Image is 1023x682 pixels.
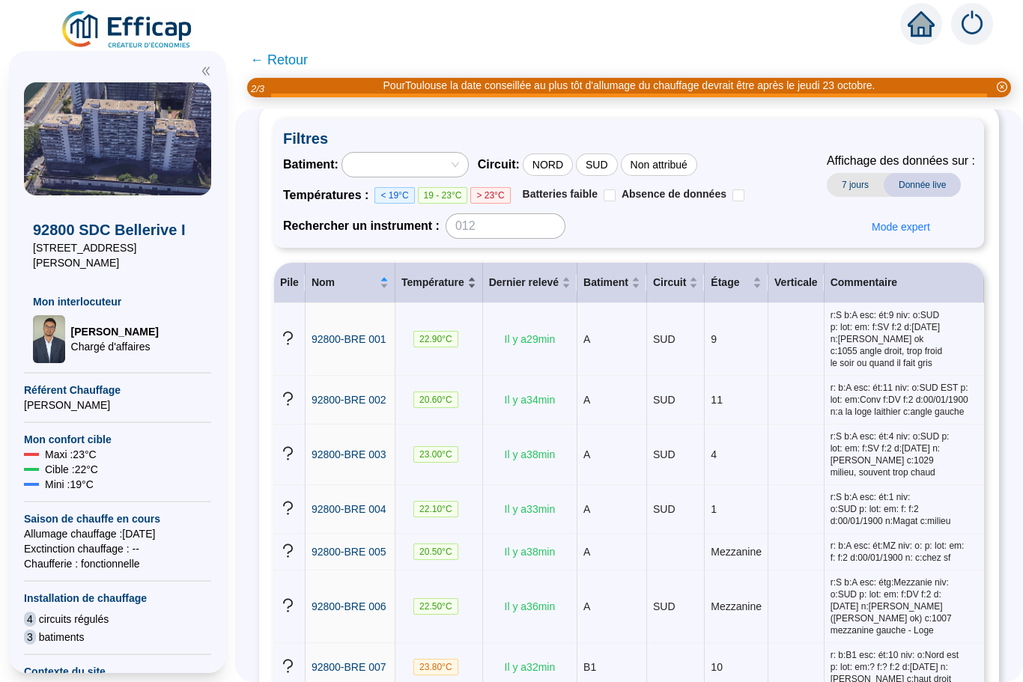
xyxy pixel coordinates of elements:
[711,275,750,290] span: Étage
[33,219,202,240] span: 92800 SDC Bellerive I
[24,398,211,412] span: [PERSON_NAME]
[33,315,65,363] img: Chargé d'affaires
[505,503,556,515] span: Il y a 33 min
[621,153,697,176] div: Non attribué
[711,546,762,558] span: Mezzanine
[280,445,296,461] span: question
[312,392,386,408] a: 92800-BRE 002
[39,612,109,627] span: circuits régulés
[280,391,296,407] span: question
[997,82,1007,92] span: close-circle
[583,661,596,673] span: B1
[884,173,961,197] span: Donnée live
[505,600,556,612] span: Il y a 36 min
[470,187,510,204] span: > 23°C
[860,215,942,239] button: Mode expert
[622,188,726,200] span: Absence de données
[312,660,386,675] a: 92800-BRE 007
[24,511,211,526] span: Saison de chauffe en cours
[446,213,565,239] input: 012
[312,544,386,560] a: 92800-BRE 005
[306,263,395,303] th: Nom
[401,275,464,290] span: Température
[312,332,386,347] a: 92800-BRE 001
[705,263,768,303] th: Étage
[312,661,386,673] span: 92800-BRE 007
[413,544,458,560] span: 20.50 °C
[312,394,386,406] span: 92800-BRE 002
[312,448,386,460] span: 92800-BRE 003
[251,83,264,94] i: 2 / 3
[505,546,556,558] span: Il y a 38 min
[71,324,159,339] span: [PERSON_NAME]
[312,502,386,517] a: 92800-BRE 004
[523,188,598,200] span: Batteries faible
[577,263,647,303] th: Batiment
[45,477,94,492] span: Mini : 19 °C
[283,128,975,149] span: Filtres
[711,503,717,515] span: 1
[583,394,590,406] span: A
[280,330,296,346] span: question
[24,591,211,606] span: Installation de chauffage
[312,333,386,345] span: 92800-BRE 001
[653,600,676,612] span: SUD
[283,217,440,235] span: Rechercher un instrument :
[653,275,686,290] span: Circuit
[711,600,762,612] span: Mezzanine
[653,394,676,406] span: SUD
[583,448,590,460] span: A
[280,597,296,613] span: question
[312,503,386,515] span: 92800-BRE 004
[24,556,211,571] span: Chaufferie : fonctionnelle
[711,333,717,345] span: 9
[711,394,723,406] span: 11
[831,576,978,636] span: r:S b:A esc: étg:Mezzanie niv: o:SUD p: lot: em: f:DV f:2 d:[DATE] n:[PERSON_NAME] ([PERSON_NAME]...
[39,630,85,645] span: batiments
[413,598,458,615] span: 22.50 °C
[711,661,723,673] span: 10
[831,309,978,369] span: r:S b:A esc: ét:9 niv: o:SUD p: lot: em: f:SV f:2 d:[DATE] n:[PERSON_NAME] ok c:1055 angle droit,...
[45,462,98,477] span: Cible : 22 °C
[24,383,211,398] span: Référent Chauffage
[312,600,386,612] span: 92800-BRE 006
[827,173,884,197] span: 7 jours
[489,275,559,290] span: Dernier relevé
[413,501,458,517] span: 22.10 °C
[33,240,202,270] span: [STREET_ADDRESS][PERSON_NAME]
[831,382,978,418] span: r: b:A esc: ét:11 niv: o:SUD EST p: lot: em:Conv f:DV f:2 d:00/01/1900 n:a la loge laithier c:ang...
[45,447,97,462] span: Maxi : 23 °C
[827,152,975,170] span: Affichage des données sur :
[413,446,458,463] span: 23.00 °C
[505,333,556,345] span: Il y a 29 min
[583,503,590,515] span: A
[483,263,577,303] th: Dernier relevé
[831,491,978,527] span: r:S b:A esc: ét:1 niv: o:SUD p: lot: em: f: f:2 d:00/01/1900 n:Magat c:milieu
[312,447,386,463] a: 92800-BRE 003
[576,153,618,176] div: SUD
[505,661,556,673] span: Il y a 32 min
[280,543,296,558] span: question
[24,612,36,627] span: 4
[312,599,386,615] a: 92800-BRE 006
[413,392,458,408] span: 20.60 °C
[395,263,483,303] th: Température
[653,333,676,345] span: SUD
[312,275,377,290] span: Nom
[505,448,556,460] span: Il y a 38 min
[280,276,299,288] span: Pile
[825,263,984,303] th: Commentaire
[413,331,458,347] span: 22.90 °C
[383,78,875,94] div: PourToulouse la date conseillée au plus tôt d'allumage du chauffage devrait être après le jeudi 2...
[33,294,202,309] span: Mon interlocuteur
[768,263,825,303] th: Verticale
[478,156,520,174] span: Circuit :
[831,540,978,564] span: r: b:A esc: ét:MZ niv: o: p: lot: em: f: f:2 d:00/01/1900 n: c:chez sf
[283,186,374,204] span: Températures :
[71,339,159,354] span: Chargé d'affaires
[908,10,935,37] span: home
[653,448,676,460] span: SUD
[418,187,468,204] span: 19 - 23°C
[647,263,705,303] th: Circuit
[201,66,211,76] span: double-left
